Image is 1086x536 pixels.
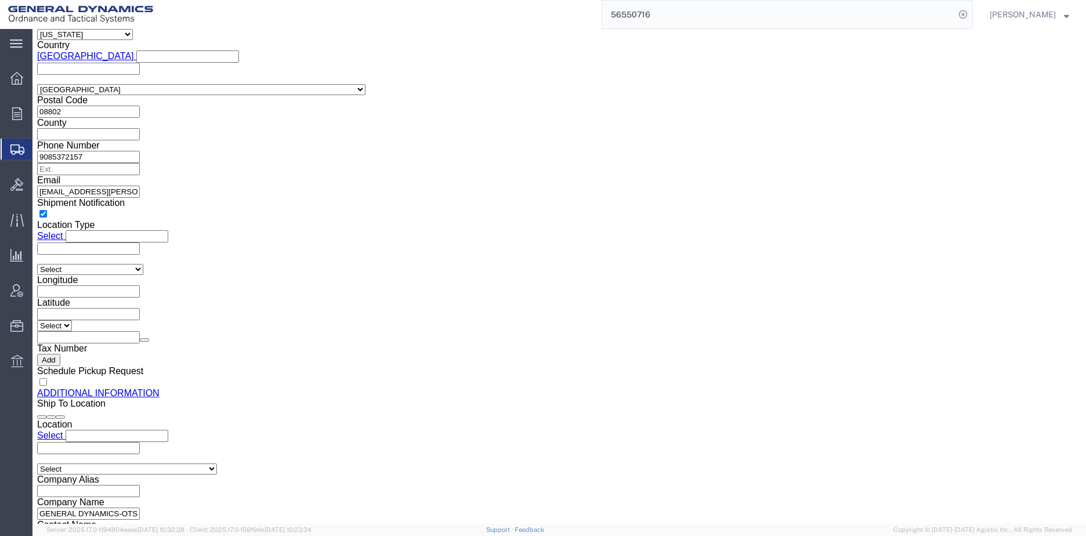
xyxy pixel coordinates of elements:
a: Feedback [515,526,544,533]
img: logo [8,6,153,23]
span: [DATE] 10:23:34 [265,526,312,533]
button: [PERSON_NAME] [989,8,1070,21]
span: Server: 2025.17.0-1194904eeae [46,526,184,533]
input: Search for shipment number, reference number [602,1,955,28]
span: Copyright © [DATE]-[DATE] Agistix Inc., All Rights Reserved [893,525,1072,535]
a: Support [486,526,515,533]
span: [DATE] 10:32:38 [137,526,184,533]
span: Russell Borum [990,8,1056,21]
span: Client: 2025.17.0-159f9de [190,526,312,533]
iframe: FS Legacy Container [32,29,1086,524]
